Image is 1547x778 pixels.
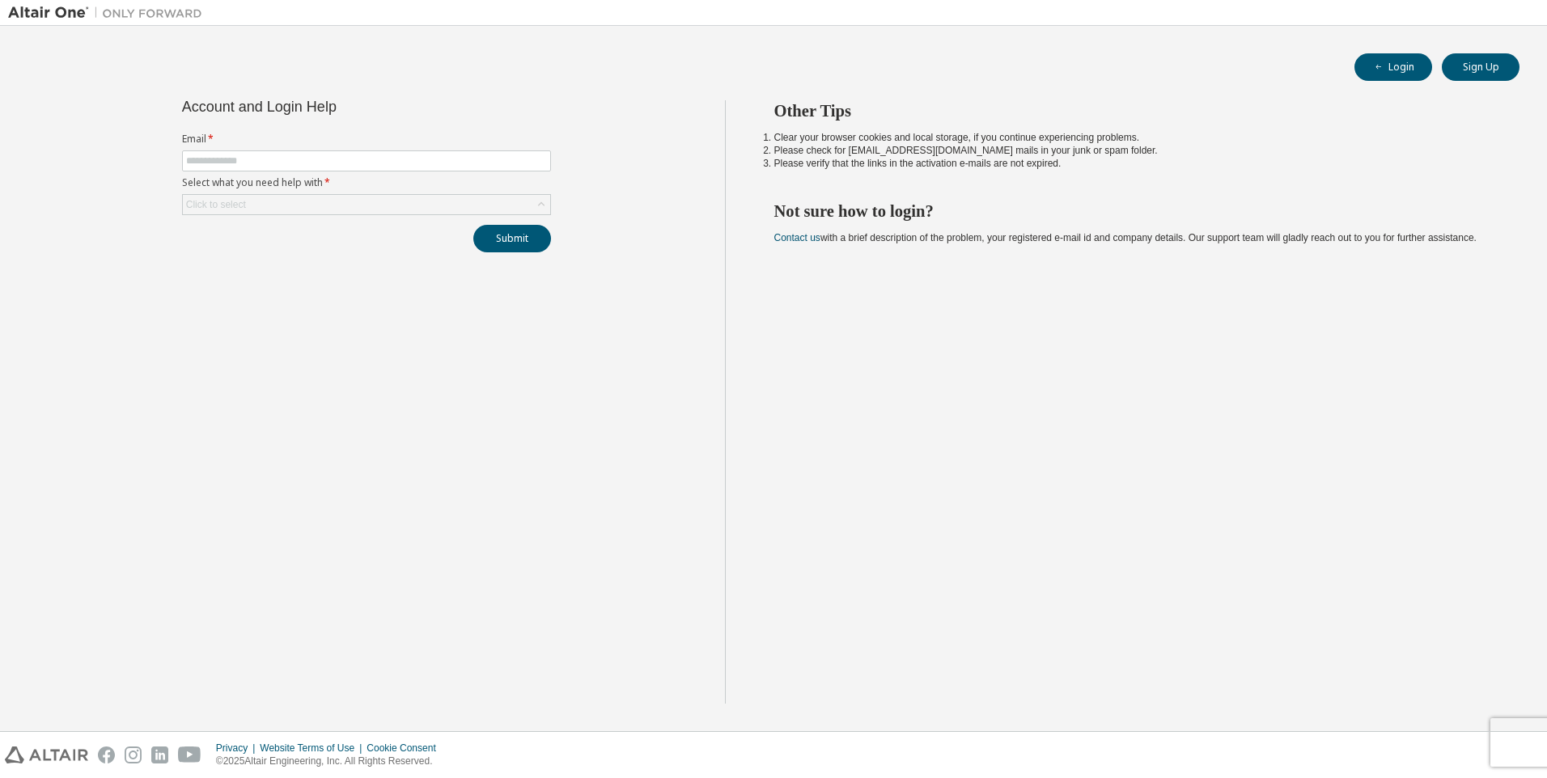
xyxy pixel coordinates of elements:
div: Privacy [216,742,260,755]
button: Sign Up [1442,53,1519,81]
div: Click to select [183,195,550,214]
button: Submit [473,225,551,252]
img: facebook.svg [98,746,115,763]
img: instagram.svg [125,746,142,763]
img: altair_logo.svg [5,746,88,763]
img: Altair One [8,5,210,21]
button: Login [1354,53,1432,81]
p: © 2025 Altair Engineering, Inc. All Rights Reserved. [216,755,446,768]
label: Email [182,133,551,146]
div: Account and Login Help [182,100,477,113]
div: Click to select [186,198,246,211]
div: Website Terms of Use [260,742,367,755]
h2: Not sure how to login? [774,201,1491,222]
img: youtube.svg [178,746,201,763]
span: with a brief description of the problem, your registered e-mail id and company details. Our suppo... [774,232,1477,243]
div: Cookie Consent [367,742,445,755]
img: linkedin.svg [151,746,168,763]
h2: Other Tips [774,100,1491,121]
li: Clear your browser cookies and local storage, if you continue experiencing problems. [774,131,1491,144]
li: Please check for [EMAIL_ADDRESS][DOMAIN_NAME] mails in your junk or spam folder. [774,144,1491,157]
label: Select what you need help with [182,176,551,189]
li: Please verify that the links in the activation e-mails are not expired. [774,157,1491,170]
a: Contact us [774,232,820,243]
